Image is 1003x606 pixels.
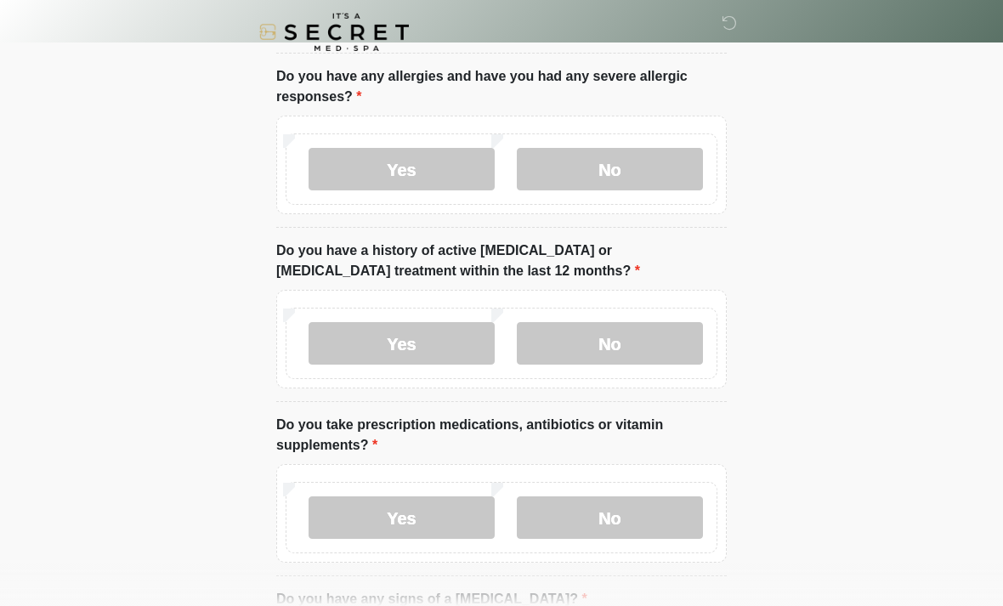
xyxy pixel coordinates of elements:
label: Do you take prescription medications, antibiotics or vitamin supplements? [276,415,727,456]
label: Do you have a history of active [MEDICAL_DATA] or [MEDICAL_DATA] treatment within the last 12 mon... [276,241,727,281]
label: Yes [309,148,495,190]
label: No [517,148,703,190]
img: It's A Secret Med Spa Logo [259,13,409,51]
label: Yes [309,322,495,365]
label: Yes [309,496,495,539]
label: Do you have any allergies and have you had any severe allergic responses? [276,66,727,107]
label: No [517,496,703,539]
label: No [517,322,703,365]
